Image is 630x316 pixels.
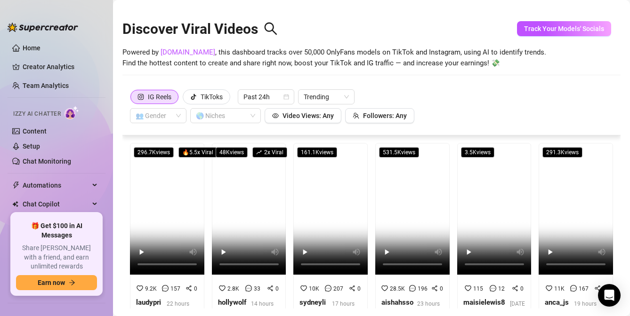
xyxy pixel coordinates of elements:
span: share-alt [186,285,192,292]
span: 0 [194,285,197,292]
span: 161.1K views [297,147,337,158]
span: heart [465,285,471,292]
button: Video Views: Any [265,108,341,123]
span: 10K [309,285,319,292]
span: 207 [333,285,343,292]
span: rise [256,150,262,155]
span: 28.5K [390,285,405,292]
span: 2.8K [227,285,239,292]
span: heart [546,285,552,292]
span: message [325,285,331,292]
span: heart [137,285,143,292]
span: 12 [498,285,505,292]
span: 33 [254,285,260,292]
span: 167 [579,285,589,292]
button: Track Your Models' Socials [517,21,611,36]
span: 296.7K views [134,147,174,158]
span: share-alt [267,285,274,292]
span: Earn now [38,279,65,286]
span: Share [PERSON_NAME] with a friend, and earn unlimited rewards [16,244,97,271]
span: 48K views [216,147,248,158]
a: Setup [23,142,40,150]
img: AI Chatter [65,106,79,119]
span: Trending [304,90,349,104]
a: Creator Analytics [23,59,98,74]
span: heart [381,285,388,292]
span: Past 24h [243,90,289,104]
span: instagram [137,94,144,100]
span: tik-tok [190,94,197,100]
span: 196 [418,285,428,292]
span: arrow-right [69,279,75,286]
a: Team Analytics [23,82,69,89]
span: 2 x Viral [252,147,287,158]
img: logo-BBDzfeDw.svg [8,23,78,32]
span: search [264,22,278,36]
span: 0 [440,285,443,292]
img: Chat Copilot [12,201,18,207]
span: Followers: Any [363,112,407,119]
span: message [245,285,252,292]
span: heart [300,285,307,292]
span: 157 [170,285,180,292]
span: 531.5K views [379,147,419,158]
span: calendar [283,94,289,100]
span: Chat Copilot [23,197,89,212]
span: 0 [520,285,524,292]
a: Chat Monitoring [23,158,71,165]
span: Izzy AI Chatter [13,110,61,118]
span: Video Views: Any [283,112,334,119]
span: 11K [554,285,565,292]
span: share-alt [594,285,601,292]
span: 115 [473,285,483,292]
div: IG Reels [148,90,171,104]
span: 🔥 5.5 x Viral [178,147,217,158]
span: 🎁 Get $100 in AI Messages [16,221,97,240]
span: thunderbolt [12,182,20,189]
span: heart [219,285,226,292]
span: team [353,112,359,119]
span: Automations [23,178,89,193]
span: message [570,285,577,292]
span: 3.5K views [461,147,494,158]
span: message [409,285,416,292]
span: 291.3K views [542,147,582,158]
span: share-alt [349,285,355,292]
a: Content [23,127,47,135]
div: TikToks [201,90,223,104]
h2: Discover Viral Videos [122,20,278,38]
span: Powered by , this dashboard tracks over 50,000 OnlyFans models on TikTok and Instagram, using AI ... [122,47,546,69]
span: message [162,285,169,292]
button: Followers: Any [345,108,414,123]
span: 9.2K [145,285,157,292]
a: Home [23,44,40,52]
span: message [490,285,496,292]
span: share-alt [512,285,518,292]
span: 0 [275,285,279,292]
span: share-alt [431,285,438,292]
a: [DOMAIN_NAME] [161,48,215,56]
div: Open Intercom Messenger [598,284,621,307]
span: eye [272,112,279,119]
button: Earn nowarrow-right [16,275,97,290]
span: Track Your Models' Socials [524,25,604,32]
span: 0 [357,285,361,292]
